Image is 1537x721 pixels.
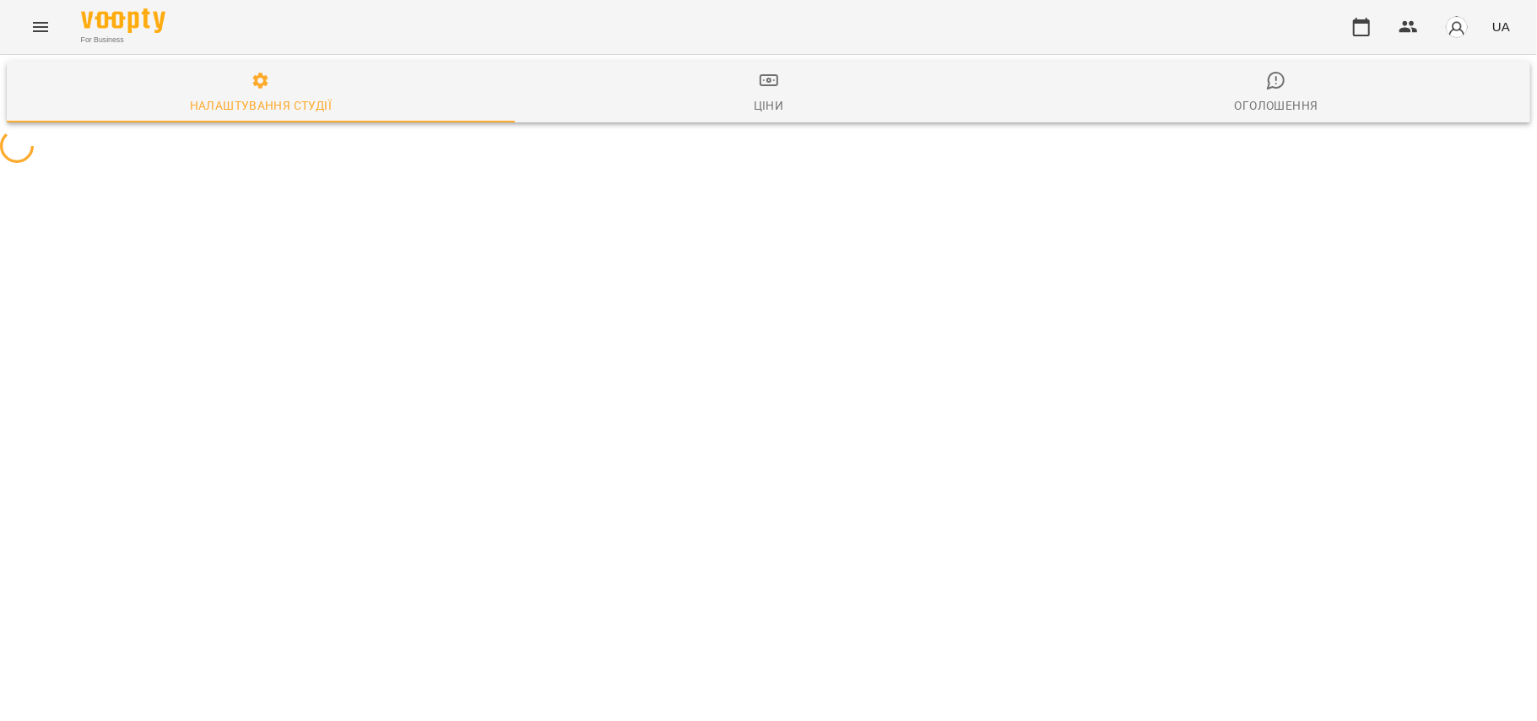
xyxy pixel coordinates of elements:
img: avatar_s.png [1445,15,1469,39]
span: UA [1492,18,1510,35]
button: Menu [20,7,61,47]
div: Оголошення [1235,95,1318,116]
span: For Business [81,35,165,46]
div: Ціни [754,95,784,116]
div: Налаштування студії [190,95,332,116]
img: Voopty Logo [81,8,165,33]
button: UA [1486,11,1517,42]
